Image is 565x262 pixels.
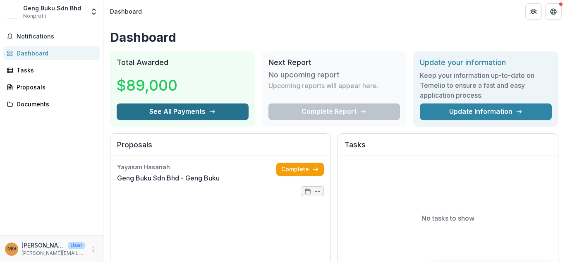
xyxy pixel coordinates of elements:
[17,83,93,91] div: Proposals
[345,140,551,156] h2: Tasks
[420,70,552,100] h3: Keep your information up-to-date on Temelio to ensure a fast and easy application process.
[3,30,100,43] button: Notifications
[107,5,145,17] nav: breadcrumb
[268,81,378,91] p: Upcoming reports will appear here.
[17,66,93,75] div: Tasks
[23,12,46,20] span: Nonprofit
[110,30,558,45] h1: Dashboard
[117,58,249,67] h2: Total Awarded
[421,213,474,223] p: No tasks to show
[3,63,100,77] a: Tasks
[525,3,542,20] button: Partners
[17,49,93,58] div: Dashboard
[88,3,100,20] button: Open entity switcher
[88,244,98,254] button: More
[3,80,100,94] a: Proposals
[7,5,20,18] img: Geng Buku Sdn Bhd
[268,58,400,67] h2: Next Report
[117,173,220,183] a: Geng Buku Sdn Bhd - Geng Buku
[276,163,324,176] a: Complete
[22,250,85,257] p: [PERSON_NAME][EMAIL_ADDRESS][DOMAIN_NAME]
[3,97,100,111] a: Documents
[23,4,81,12] div: Geng Buku Sdn Bhd
[68,242,85,249] p: User
[420,103,552,120] a: Update Information
[17,100,93,108] div: Documents
[420,58,552,67] h2: Update your information
[117,74,179,96] h3: $89,000
[117,140,324,156] h2: Proposals
[17,33,96,40] span: Notifications
[110,7,142,16] div: Dashboard
[545,3,562,20] button: Get Help
[7,246,16,252] div: Muhamad Adi Guntor
[22,241,65,250] p: [PERSON_NAME] [PERSON_NAME]
[268,70,340,79] h3: No upcoming report
[3,46,100,60] a: Dashboard
[117,103,249,120] button: See All Payments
